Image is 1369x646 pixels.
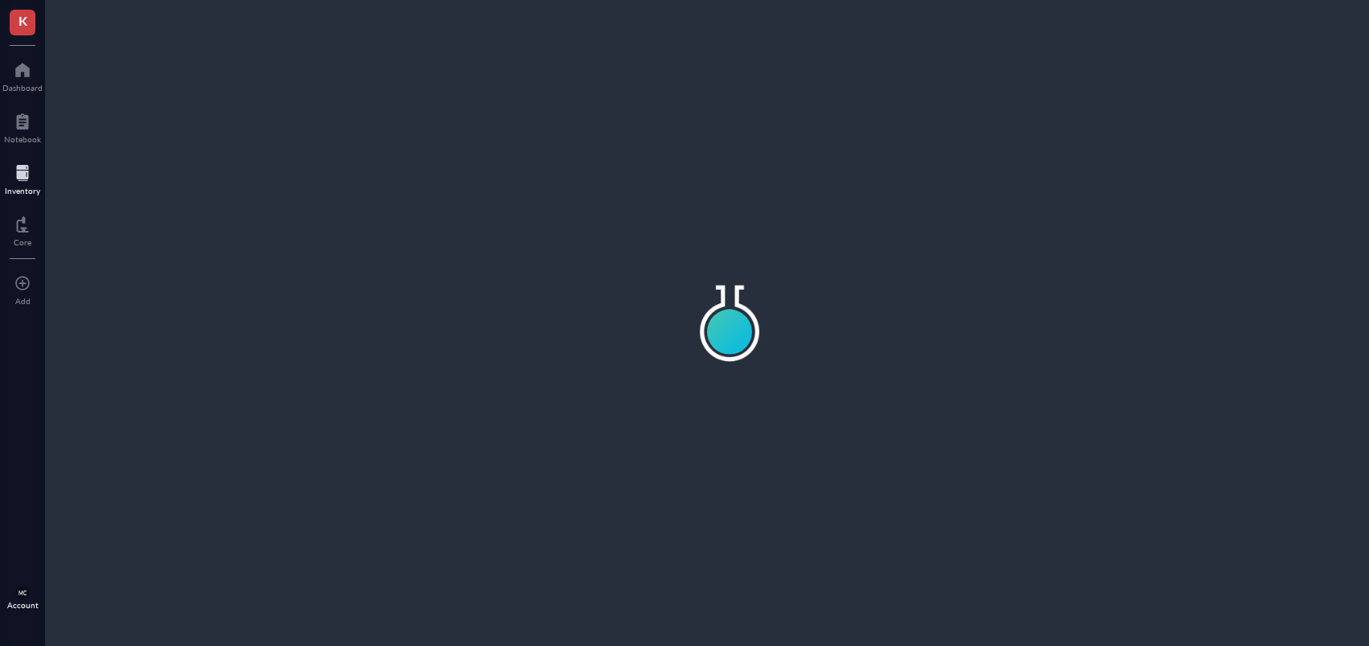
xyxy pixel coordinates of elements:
[2,57,43,93] a: Dashboard
[4,134,41,144] div: Notebook
[5,160,40,195] a: Inventory
[5,186,40,195] div: Inventory
[14,212,31,247] a: Core
[18,10,27,31] span: K
[15,296,31,306] div: Add
[2,83,43,93] div: Dashboard
[18,590,27,596] span: MC
[4,109,41,144] a: Notebook
[14,237,31,247] div: Core
[7,600,39,610] div: Account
